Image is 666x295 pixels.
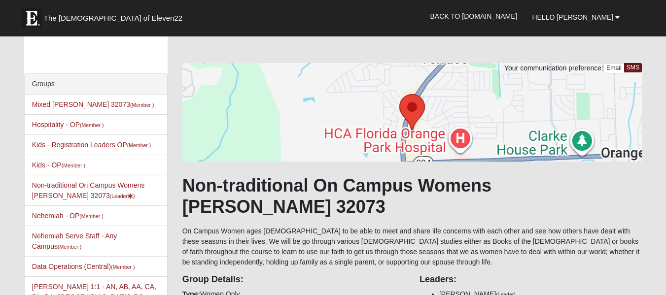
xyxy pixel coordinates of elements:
a: Kids - OP(Member ) [32,161,85,169]
small: (Member ) [62,163,85,168]
img: Eleven22 logo [22,8,41,28]
div: Groups [25,74,167,95]
a: Nehemiah - OP(Member ) [32,212,104,220]
a: Non-traditional On Campus Womens [PERSON_NAME] 32073(Leader) [32,181,145,199]
a: Kids - Registration Leaders OP(Member ) [32,141,151,149]
a: The [DEMOGRAPHIC_DATA] of Eleven22 [17,3,214,28]
span: The [DEMOGRAPHIC_DATA] of Eleven22 [44,13,182,23]
small: (Member ) [79,213,103,219]
span: Your communication preference: [504,64,603,72]
small: (Leader ) [110,193,135,199]
a: Back to [DOMAIN_NAME] [423,4,525,29]
h4: Leaders: [420,274,642,285]
small: (Member ) [127,142,151,148]
a: Hospitality - OP(Member ) [32,121,104,129]
a: Email [603,63,625,73]
small: (Member ) [80,122,104,128]
a: SMS [624,63,642,72]
small: (Member ) [111,264,135,270]
small: (Member ) [58,244,81,250]
span: Hello [PERSON_NAME] [532,13,613,21]
h4: Group Details: [182,274,405,285]
a: Nehemiah Serve Staff - Any Campus(Member ) [32,232,117,250]
a: Hello [PERSON_NAME] [525,5,627,30]
h1: Non-traditional On Campus Womens [PERSON_NAME] 32073 [182,175,642,217]
a: Data Operations (Central)(Member ) [32,262,135,270]
a: Mixed [PERSON_NAME] 32073(Member ) [32,100,154,108]
small: (Member ) [130,102,154,108]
